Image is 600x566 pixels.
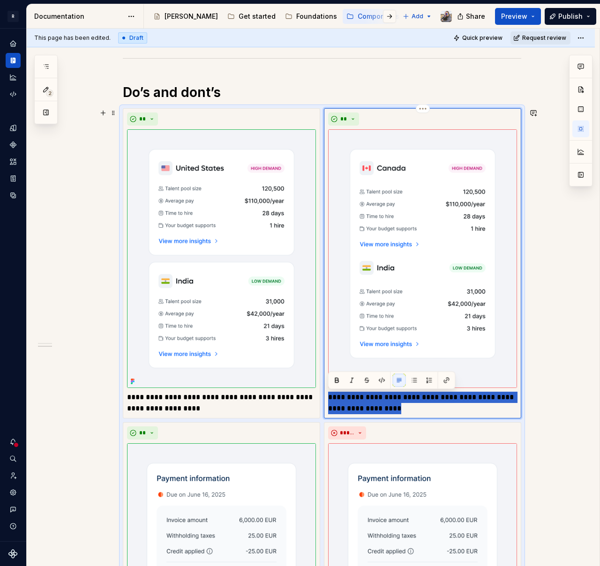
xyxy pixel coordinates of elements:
span: Add [412,13,423,20]
span: Preview [501,12,527,21]
a: Components [343,9,403,24]
button: Search ⌘K [6,451,21,466]
a: Analytics [6,70,21,85]
a: Data sources [6,188,21,203]
a: Storybook stories [6,171,21,186]
div: R [7,11,19,22]
button: Add [400,10,435,23]
img: 4b042e8e-db9c-4d3a-b0cb-fe3d8a255b17.png [328,129,517,388]
span: Request review [522,34,566,42]
div: Components [358,12,399,21]
a: Design tokens [6,120,21,135]
div: Page tree [150,7,398,26]
svg: Supernova Logo [8,549,18,559]
div: [PERSON_NAME] [165,12,218,21]
button: Notifications [6,434,21,449]
img: a8ee5327-2e18-43d9-9245-b0efc6878ff9.png [127,129,316,388]
a: Home [6,36,21,51]
button: Share [452,8,491,25]
a: Components [6,137,21,152]
a: [PERSON_NAME] [150,9,222,24]
div: Foundations [296,12,337,21]
div: Documentation [34,12,123,21]
a: Code automation [6,87,21,102]
button: Contact support [6,502,21,517]
div: Draft [118,32,147,44]
button: Preview [495,8,541,25]
div: Get started [239,12,276,21]
a: Foundations [281,9,341,24]
a: Settings [6,485,21,500]
button: Quick preview [450,31,507,45]
button: R [2,6,24,26]
a: Invite team [6,468,21,483]
span: Share [466,12,485,21]
span: Publish [558,12,583,21]
img: Ian [441,11,452,22]
span: This page has been edited. [34,34,111,42]
a: Assets [6,154,21,169]
a: Get started [224,9,279,24]
span: 2 [46,89,53,97]
a: Documentation [6,53,21,68]
span: Quick preview [462,34,502,42]
button: Request review [510,31,570,45]
button: Publish [545,8,596,25]
h1: Do’s and dont’s [123,84,521,101]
